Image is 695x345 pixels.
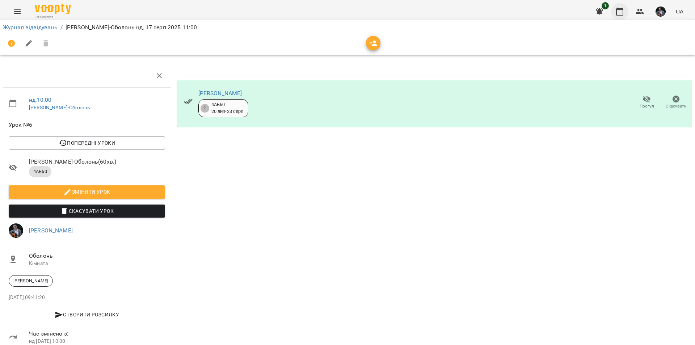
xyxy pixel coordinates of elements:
[29,96,51,103] a: нд , 10:00
[661,92,691,113] button: Скасувати
[29,157,165,166] span: [PERSON_NAME]-Оболонь ( 60 хв. )
[9,308,165,321] button: Створити розсилку
[673,5,686,18] button: UA
[14,139,159,147] span: Попередні уроки
[35,15,71,20] span: For Business
[3,24,58,31] a: Журнал відвідувань
[66,23,197,32] p: [PERSON_NAME]-Оболонь нд, 17 серп 2025 11:00
[35,4,71,14] img: Voopty Logo
[640,103,654,109] span: Прогул
[9,278,52,284] span: [PERSON_NAME]
[3,23,692,32] nav: breadcrumb
[29,329,165,338] span: Час змінено з:
[29,260,165,267] p: Кімната
[12,310,162,319] span: Створити розсилку
[602,2,609,9] span: 1
[29,227,73,234] a: [PERSON_NAME]
[9,136,165,150] button: Попередні уроки
[211,101,244,115] div: 4АБ60 20 лип - 23 серп
[29,252,165,260] span: Оболонь
[9,294,165,301] p: [DATE] 09:41:20
[29,105,90,110] a: [PERSON_NAME]-Оболонь
[9,205,165,218] button: Скасувати Урок
[29,168,51,175] span: 4АБ60
[198,90,242,97] a: [PERSON_NAME]
[666,103,687,109] span: Скасувати
[656,7,666,17] img: d409717b2cc07cfe90b90e756120502c.jpg
[9,223,23,238] img: d409717b2cc07cfe90b90e756120502c.jpg
[9,185,165,198] button: Змінити урок
[201,104,209,113] div: 2
[14,188,159,196] span: Змінити урок
[676,8,683,15] span: UA
[9,275,53,287] div: [PERSON_NAME]
[60,23,63,32] li: /
[29,338,165,345] p: нд [DATE] 10:00
[632,92,661,113] button: Прогул
[14,207,159,215] span: Скасувати Урок
[9,121,165,129] span: Урок №6
[9,3,26,20] button: Menu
